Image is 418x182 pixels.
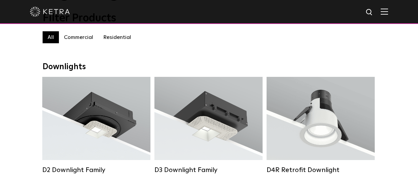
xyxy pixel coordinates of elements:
[381,8,388,15] img: Hamburger%20Nav.svg
[43,62,375,72] div: Downlights
[267,166,375,174] div: D4R Retrofit Downlight
[30,7,70,17] img: ketra-logo-2019-white
[42,77,150,174] a: D2 Downlight Family Lumen Output:1200Colors:White / Black / Gloss Black / Silver / Bronze / Silve...
[98,31,136,43] label: Residential
[154,166,263,174] div: D3 Downlight Family
[42,166,150,174] div: D2 Downlight Family
[154,77,263,174] a: D3 Downlight Family Lumen Output:700 / 900 / 1100Colors:White / Black / Silver / Bronze / Paintab...
[365,8,374,17] img: search icon
[43,31,59,43] label: All
[59,31,98,43] label: Commercial
[267,77,375,174] a: D4R Retrofit Downlight Lumen Output:800Colors:White / BlackBeam Angles:15° / 25° / 40° / 60°Watta...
